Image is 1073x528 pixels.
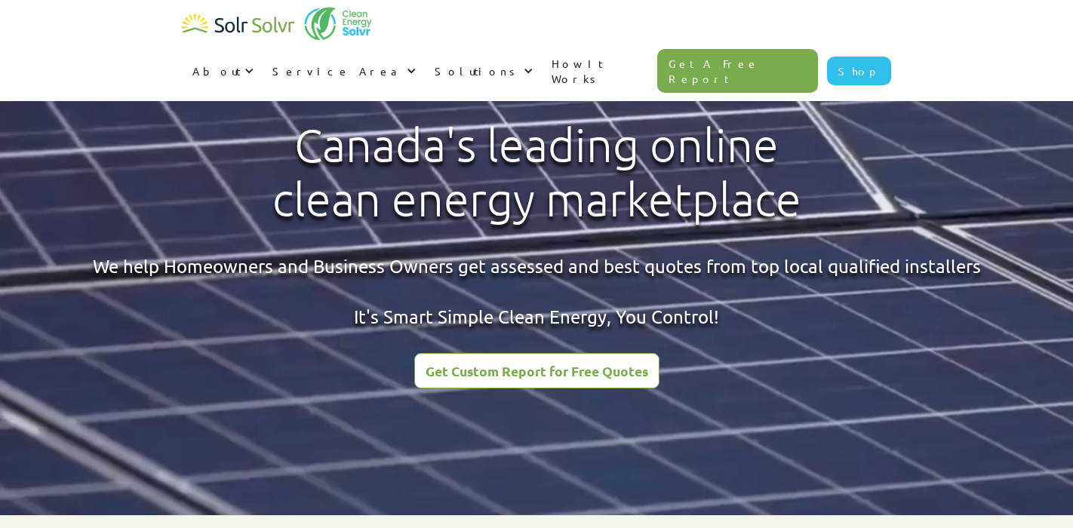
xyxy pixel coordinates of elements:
a: Get A Free Report [657,49,819,93]
div: Service Area [272,63,403,78]
a: How It Works [541,41,657,101]
a: Shop [827,57,891,85]
div: We help Homeowners and Business Owners get assessed and best quotes from top local qualified inst... [93,253,981,330]
div: About [182,48,262,94]
div: Solutions [435,63,520,78]
a: Get Custom Report for Free Quotes [414,353,659,388]
h1: Canada's leading online clean energy marketplace [260,118,814,227]
div: About [192,63,241,78]
div: Solutions [424,48,541,94]
div: Service Area [262,48,424,94]
div: Get Custom Report for Free Quotes [426,364,648,378]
